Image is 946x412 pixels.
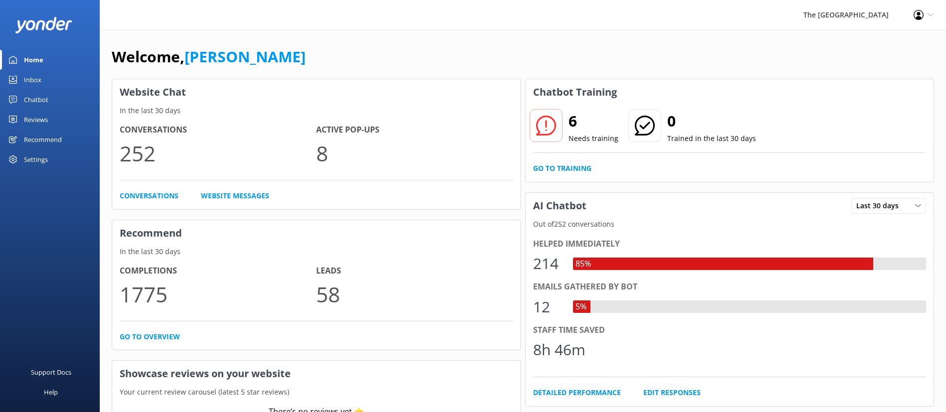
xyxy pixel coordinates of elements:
h4: Completions [120,265,316,277]
div: 85% [573,258,593,271]
a: Go to overview [120,331,180,342]
h4: Conversations [120,124,316,137]
p: In the last 30 days [112,105,521,116]
h3: Website Chat [112,79,521,105]
div: Settings [24,149,48,169]
div: Home [24,50,43,70]
h3: Showcase reviews on your website [112,361,521,387]
div: Help [44,382,58,402]
h2: 0 [667,109,756,133]
a: Website Messages [201,190,269,201]
p: 8 [316,137,513,170]
img: yonder-white-logo.png [15,17,72,33]
h4: Active Pop-ups [316,124,513,137]
a: Go to Training [533,163,591,174]
div: 12 [533,295,563,319]
h3: Recommend [112,220,521,246]
a: Detailed Performance [533,387,621,398]
p: 58 [316,277,513,311]
a: Edit Responses [643,387,701,398]
a: [PERSON_NAME] [185,46,306,67]
h4: Leads [316,265,513,277]
div: Inbox [24,70,41,90]
h3: AI Chatbot [526,193,594,219]
div: Emails gathered by bot [533,280,927,293]
div: Reviews [24,110,48,130]
h1: Welcome, [112,45,306,69]
p: 1775 [120,277,316,311]
p: In the last 30 days [112,246,521,257]
div: Staff time saved [533,324,927,337]
a: Conversations [120,190,179,201]
h2: 6 [568,109,618,133]
p: Needs training [568,133,618,144]
div: Recommend [24,130,62,149]
div: Helped immediately [533,238,927,251]
p: Trained in the last 30 days [667,133,756,144]
p: Out of 252 conversations [526,219,934,230]
div: 5% [573,300,589,313]
div: Chatbot [24,90,48,110]
p: Your current review carousel (latest 5 star reviews) [112,387,521,398]
div: 214 [533,252,563,275]
h3: Chatbot Training [526,79,624,105]
p: 252 [120,137,316,170]
div: Support Docs [31,362,71,382]
div: 8h 46m [533,338,585,362]
span: Last 30 days [856,200,905,211]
